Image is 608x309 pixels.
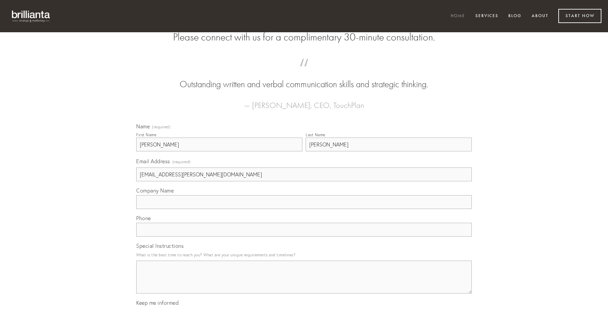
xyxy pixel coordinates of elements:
p: What is the best time to reach you? What are your unique requirements and timelines? [136,250,472,259]
figcaption: — [PERSON_NAME], CEO, TouchPlan [147,91,461,112]
span: Name [136,123,150,130]
a: About [527,11,553,22]
span: Company Name [136,187,174,194]
div: First Name [136,132,156,137]
a: Services [471,11,503,22]
blockquote: Outstanding written and verbal communication skills and strategic thinking. [147,65,461,91]
span: Phone [136,215,151,221]
a: Blog [504,11,526,22]
a: Start Now [558,9,601,23]
span: “ [147,65,461,78]
span: Keep me informed [136,299,179,306]
span: Special Instructions [136,243,184,249]
h2: Please connect with us for a complimentary 30-minute consultation. [136,31,472,43]
span: Email Address [136,158,170,165]
span: (required) [152,125,170,129]
img: brillianta - research, strategy, marketing [7,7,56,26]
div: Last Name [306,132,325,137]
span: (required) [172,157,191,166]
a: Home [446,11,469,22]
